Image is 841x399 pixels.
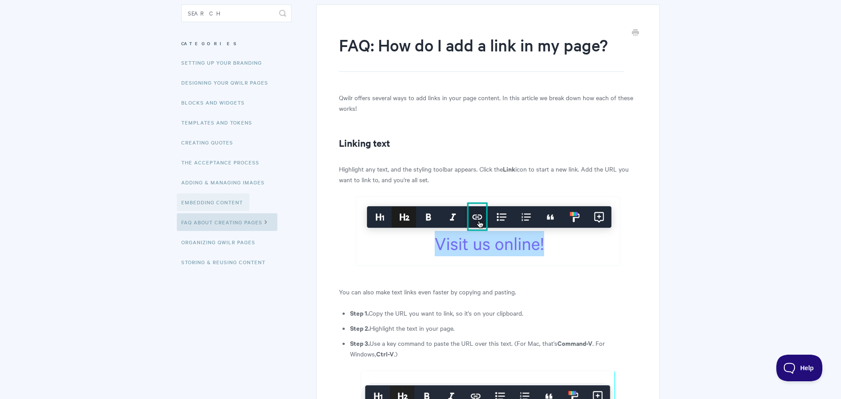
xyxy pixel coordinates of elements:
[557,338,592,348] strong: Command-V
[181,253,272,271] a: Storing & Reusing Content
[350,338,370,348] strong: Step 3.
[181,54,269,71] a: Setting up your Branding
[776,355,823,381] iframe: Toggle Customer Support
[181,74,275,91] a: Designing Your Qwilr Pages
[376,349,394,358] strong: Ctrl-V
[350,323,370,332] strong: Step 2.
[350,308,637,318] li: Copy the URL you want to link, so it's on your clipboard.
[181,133,240,151] a: Creating Quotes
[181,113,259,131] a: Templates and Tokens
[181,153,266,171] a: The Acceptance Process
[339,136,637,150] h2: Linking text
[339,164,637,185] p: Highlight any text, and the styling toolbar appears. Click the icon to start a new link. Add the ...
[177,193,249,211] a: Embedding Content
[339,286,637,297] p: You can also make text links even faster by copying and pasting.
[177,213,277,231] a: FAQ About Creating Pages
[181,173,271,191] a: Adding & Managing Images
[339,92,637,113] p: Qwilr offers several ways to add links in your page content. In this article we break down how ea...
[181,94,251,111] a: Blocks and Widgets
[181,35,292,51] h3: Categories
[339,34,624,72] h1: FAQ: How do I add a link in my page?
[350,338,637,359] li: Use a key command to paste the URL over this text. (For Mac, that's . For Windows, .)
[503,164,515,173] strong: Link
[350,323,637,333] li: Highlight the text in your page.
[350,308,369,317] strong: Step 1.
[632,28,639,38] a: Print this Article
[181,4,292,22] input: Search
[181,233,262,251] a: Organizing Qwilr Pages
